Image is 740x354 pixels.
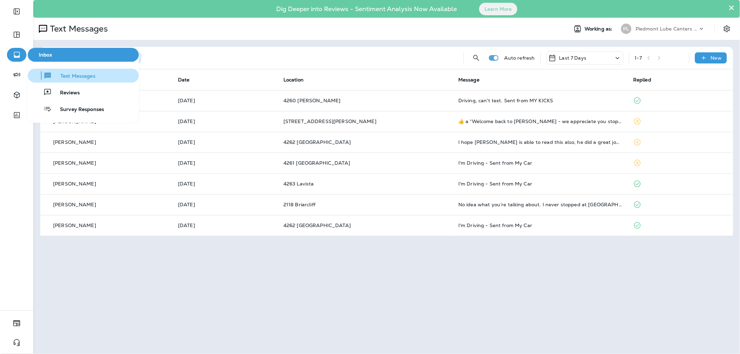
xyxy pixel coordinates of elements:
p: [PERSON_NAME] [53,181,96,187]
div: I'm Driving - Sent from My Car [458,181,622,187]
span: Reviews [52,90,80,96]
span: Location [283,77,304,83]
button: Learn More [479,3,517,15]
p: Sep 26, 2025 01:17 PM [178,223,272,228]
button: Reviews [28,85,139,99]
button: Expand Sidebar [7,5,26,18]
div: No idea what you’re talking about. I never stopped at Jiffy, babe. I haven’t used a third-party c... [458,202,622,207]
p: Sep 29, 2025 12:17 PM [178,160,272,166]
p: Sep 29, 2025 11:22 AM [178,202,272,207]
span: Inbox [31,52,136,58]
button: Close [728,2,735,13]
span: 2118 Briarcliff [283,201,315,208]
p: [PERSON_NAME] [53,160,96,166]
div: Driving, can't text. Sent from MY KICKS [458,98,622,103]
span: Replied [633,77,651,83]
span: Message [458,77,479,83]
p: Sep 29, 2025 05:46 PM [178,119,272,124]
div: I hope Sean is able to read this also, he did a great job replacing my oil pan a few weeks ago an... [458,139,622,145]
span: 4260 [PERSON_NAME] [283,97,341,104]
button: Text Messages [28,69,139,83]
p: Sep 29, 2025 12:17 PM [178,181,272,187]
button: Inbox [28,48,139,62]
div: ​👍​ a “ Welcome back to Jiffy Lube - we appreciate you stopping by again! Please leave us a revie... [458,119,622,124]
span: 4263 Lavista [283,181,314,187]
p: New [711,55,722,61]
p: Last 7 Days [559,55,587,61]
button: Search Messages [469,51,483,65]
span: [STREET_ADDRESS][PERSON_NAME] [283,118,376,124]
div: 1 - 7 [635,55,642,61]
div: PL [621,24,631,34]
p: Text Messages [47,24,108,34]
p: [PERSON_NAME] [53,119,96,124]
span: Survey Responses [52,106,104,113]
p: [PERSON_NAME] [53,202,96,207]
p: Piedmont Lube Centers LLC [636,26,698,32]
span: 4262 [GEOGRAPHIC_DATA] [283,222,351,228]
div: I'm Driving - Sent from My Car [458,160,622,166]
p: [PERSON_NAME] [53,223,96,228]
p: Auto refresh [504,55,535,61]
button: Survey Responses [28,102,139,116]
span: Date [178,77,190,83]
p: [PERSON_NAME] [53,139,96,145]
span: Working as: [585,26,614,32]
div: I'm Driving - Sent from My Car [458,223,622,228]
span: 4262 [GEOGRAPHIC_DATA] [283,139,351,145]
p: Sep 29, 2025 04:35 PM [178,139,272,145]
span: Text Messages [52,73,95,80]
p: Sep 30, 2025 11:31 AM [178,98,272,103]
button: Settings [721,23,733,35]
span: 4261 [GEOGRAPHIC_DATA] [283,160,350,166]
p: Dig Deeper into Reviews - Sentiment Analysis Now Available [256,8,477,10]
